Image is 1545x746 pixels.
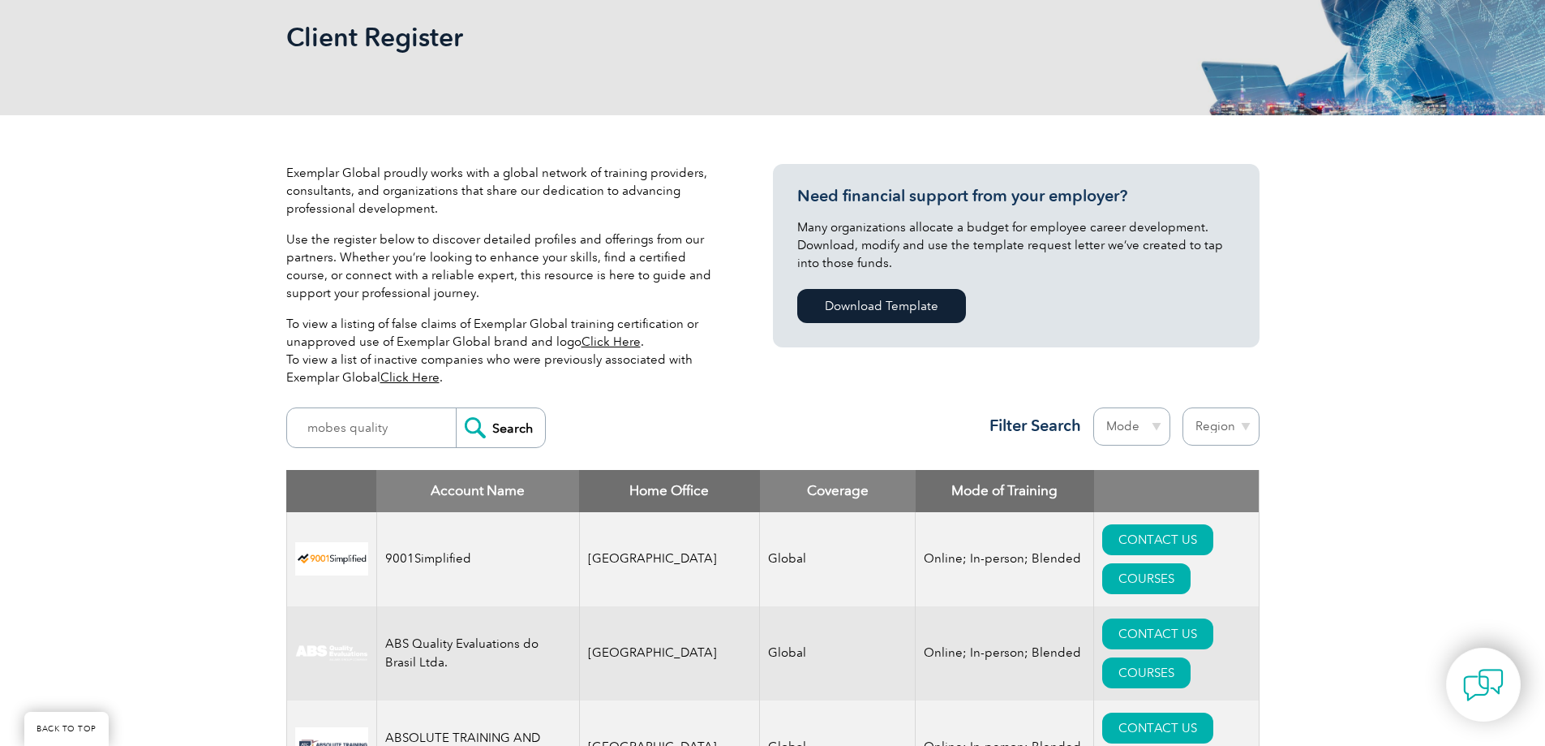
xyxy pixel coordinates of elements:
[1102,713,1213,744] a: CONTACT US
[760,470,916,512] th: Coverage: activate to sort column ascending
[579,512,760,606] td: [GEOGRAPHIC_DATA]
[376,512,579,606] td: 9001Simplified
[760,512,916,606] td: Global
[1102,563,1191,594] a: COURSES
[1094,470,1259,512] th: : activate to sort column ascending
[286,24,968,50] h2: Client Register
[1102,619,1213,649] a: CONTACT US
[286,164,724,218] p: Exemplar Global proudly works with a global network of training providers, consultants, and organ...
[916,470,1094,512] th: Mode of Training: activate to sort column ascending
[797,218,1235,272] p: Many organizations allocate a budget for employee career development. Download, modify and use th...
[797,289,966,323] a: Download Template
[376,606,579,701] td: ABS Quality Evaluations do Brasil Ltda.
[1102,524,1213,555] a: CONTACT US
[295,542,368,576] img: 37c9c059-616f-eb11-a812-002248153038-logo.png
[1463,665,1504,705] img: contact-chat.png
[582,334,641,349] a: Click Here
[24,712,109,746] a: BACK TO TOP
[286,231,724,302] p: Use the register below to discover detailed profiles and offerings from our partners. Whether you...
[579,470,760,512] th: Home Office: activate to sort column ascending
[980,416,1081,436] h3: Filter Search
[295,645,368,662] img: c92924ac-d9bc-ea11-a814-000d3a79823d-logo.jpg
[376,470,579,512] th: Account Name: activate to sort column descending
[916,606,1094,701] td: Online; In-person; Blended
[916,512,1094,606] td: Online; In-person; Blended
[286,315,724,386] p: To view a listing of false claims of Exemplar Global training certification or unapproved use of ...
[760,606,916,701] td: Global
[797,186,1235,206] h3: Need financial support from your employer?
[1102,658,1191,688] a: COURSES
[380,370,440,385] a: Click Here
[579,606,760,701] td: [GEOGRAPHIC_DATA]
[456,408,545,447] input: Search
